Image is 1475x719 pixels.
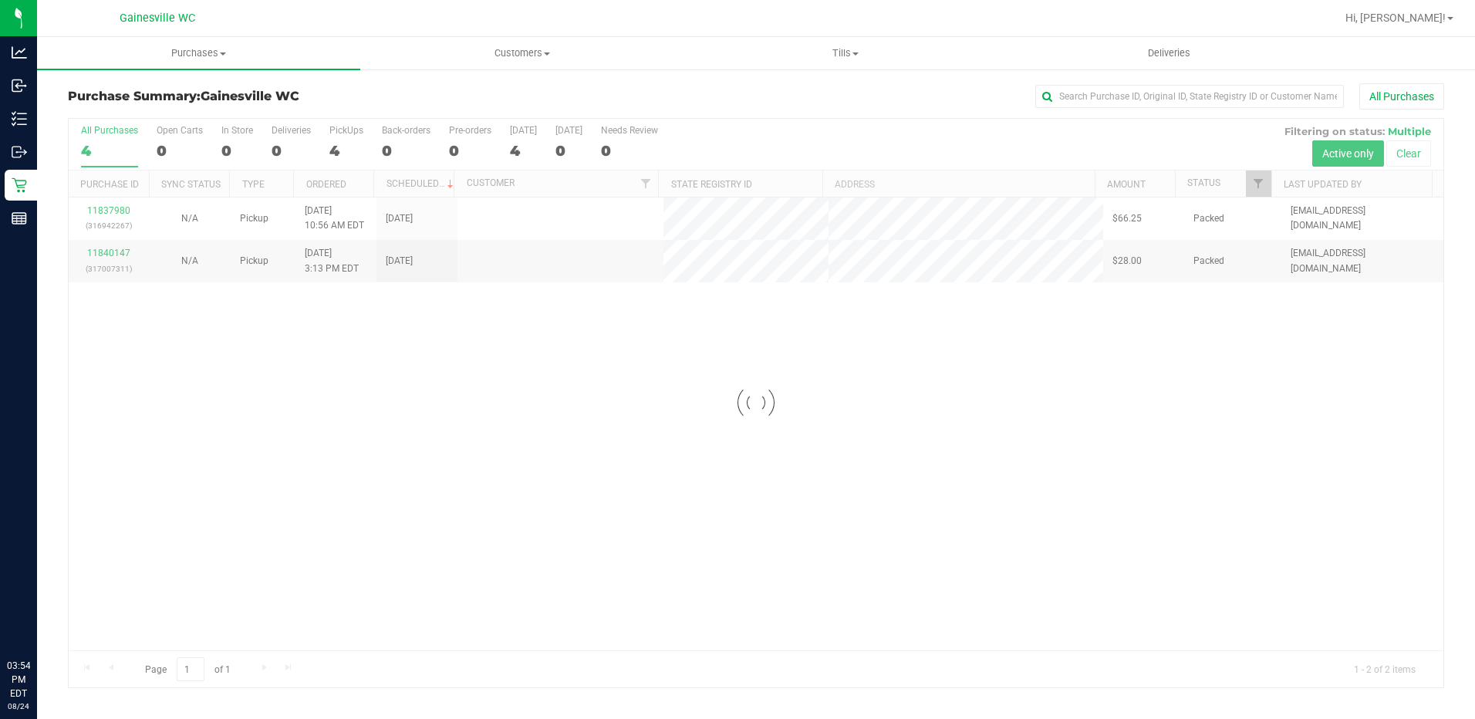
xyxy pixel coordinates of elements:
button: All Purchases [1359,83,1444,110]
input: Search Purchase ID, Original ID, State Registry ID or Customer Name... [1035,85,1344,108]
p: 03:54 PM EDT [7,659,30,700]
span: Hi, [PERSON_NAME]! [1345,12,1446,24]
span: Tills [685,46,1007,60]
span: Purchases [37,46,360,60]
span: Gainesville WC [201,89,299,103]
a: Deliveries [1008,37,1331,69]
iframe: Resource center [15,596,62,642]
a: Customers [360,37,683,69]
inline-svg: Analytics [12,45,27,60]
inline-svg: Retail [12,177,27,193]
inline-svg: Outbound [12,144,27,160]
inline-svg: Reports [12,211,27,226]
span: Customers [361,46,683,60]
inline-svg: Inbound [12,78,27,93]
inline-svg: Inventory [12,111,27,127]
span: Deliveries [1127,46,1211,60]
a: Tills [684,37,1008,69]
span: Gainesville WC [120,12,195,25]
iframe: Resource center unread badge [46,593,64,612]
p: 08/24 [7,700,30,712]
h3: Purchase Summary: [68,89,527,103]
a: Purchases [37,37,360,69]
